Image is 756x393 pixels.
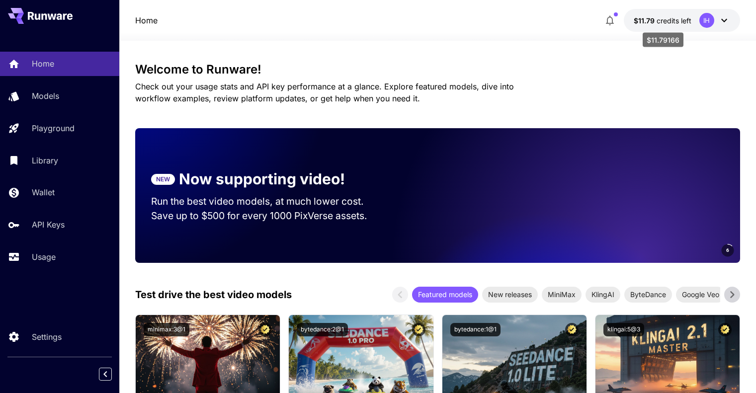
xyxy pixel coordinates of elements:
[699,13,714,28] div: IH
[32,122,75,134] p: Playground
[258,323,272,336] button: Certified Model – Vetted for best performance and includes a commercial license.
[151,194,383,209] p: Run the best video models, at much lower cost.
[412,289,478,300] span: Featured models
[106,365,119,383] div: Collapse sidebar
[297,323,348,336] button: bytedance:2@1
[32,251,56,263] p: Usage
[482,287,538,303] div: New releases
[412,287,478,303] div: Featured models
[156,175,170,184] p: NEW
[634,15,691,26] div: $11.79166
[179,168,345,190] p: Now supporting video!
[586,287,620,303] div: KlingAI
[676,289,725,300] span: Google Veo
[657,16,691,25] span: credits left
[412,323,425,336] button: Certified Model – Vetted for best performance and includes a commercial license.
[542,289,582,300] span: MiniMax
[450,323,501,336] button: bytedance:1@1
[624,289,672,300] span: ByteDance
[643,33,683,47] div: $11.79166
[32,155,58,166] p: Library
[718,323,732,336] button: Certified Model – Vetted for best performance and includes a commercial license.
[151,209,383,223] p: Save up to $500 for every 1000 PixVerse assets.
[32,219,65,231] p: API Keys
[32,58,54,70] p: Home
[135,81,514,103] span: Check out your usage stats and API key performance at a glance. Explore featured models, dive int...
[32,331,62,343] p: Settings
[565,323,579,336] button: Certified Model – Vetted for best performance and includes a commercial license.
[32,90,59,102] p: Models
[634,16,657,25] span: $11.79
[144,323,189,336] button: minimax:3@1
[542,287,582,303] div: MiniMax
[135,287,292,302] p: Test drive the best video models
[135,63,740,77] h3: Welcome to Runware!
[726,246,729,254] span: 6
[135,14,158,26] a: Home
[586,289,620,300] span: KlingAI
[624,287,672,303] div: ByteDance
[99,368,112,381] button: Collapse sidebar
[32,186,55,198] p: Wallet
[135,14,158,26] nav: breadcrumb
[676,287,725,303] div: Google Veo
[603,323,644,336] button: klingai:5@3
[482,289,538,300] span: New releases
[624,9,740,32] button: $11.79166IH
